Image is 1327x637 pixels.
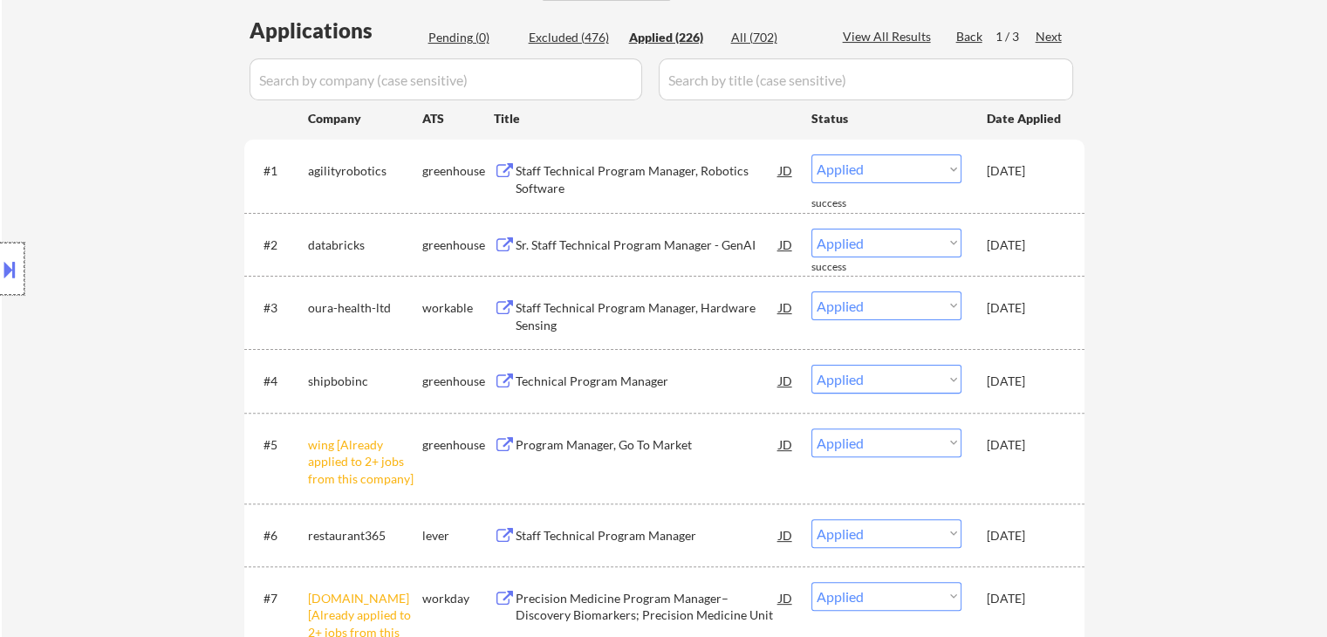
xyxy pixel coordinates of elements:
[811,196,881,211] div: success
[516,590,779,624] div: Precision Medicine Program Manager– Discovery Biomarkers; Precision Medicine Unit
[428,29,516,46] div: Pending (0)
[987,162,1064,180] div: [DATE]
[422,527,494,545] div: lever
[987,590,1064,607] div: [DATE]
[422,299,494,317] div: workable
[308,436,422,488] div: wing [Already applied to 2+ jobs from this company]
[987,436,1064,454] div: [DATE]
[777,519,795,551] div: JD
[987,299,1064,317] div: [DATE]
[422,373,494,390] div: greenhouse
[422,236,494,254] div: greenhouse
[263,436,294,454] div: #5
[516,527,779,545] div: Staff Technical Program Manager
[308,162,422,180] div: agilityrobotics
[308,527,422,545] div: restaurant365
[308,373,422,390] div: shipbobinc
[263,590,294,607] div: #7
[516,236,779,254] div: Sr. Staff Technical Program Manager - GenAI
[422,110,494,127] div: ATS
[731,29,818,46] div: All (702)
[843,28,936,45] div: View All Results
[263,527,294,545] div: #6
[516,162,779,196] div: Staff Technical Program Manager, Robotics Software
[422,436,494,454] div: greenhouse
[777,229,795,260] div: JD
[987,236,1064,254] div: [DATE]
[250,20,422,41] div: Applications
[250,58,642,100] input: Search by company (case sensitive)
[956,28,984,45] div: Back
[308,299,422,317] div: oura-health-ltd
[529,29,616,46] div: Excluded (476)
[777,365,795,396] div: JD
[308,110,422,127] div: Company
[629,29,716,46] div: Applied (226)
[995,28,1036,45] div: 1 / 3
[777,428,795,460] div: JD
[777,291,795,323] div: JD
[422,162,494,180] div: greenhouse
[777,154,795,186] div: JD
[516,436,779,454] div: Program Manager, Go To Market
[987,110,1064,127] div: Date Applied
[422,590,494,607] div: workday
[1036,28,1064,45] div: Next
[308,236,422,254] div: databricks
[516,299,779,333] div: Staff Technical Program Manager, Hardware Sensing
[987,527,1064,545] div: [DATE]
[811,260,881,275] div: success
[811,102,961,134] div: Status
[516,373,779,390] div: Technical Program Manager
[659,58,1073,100] input: Search by title (case sensitive)
[987,373,1064,390] div: [DATE]
[777,582,795,613] div: JD
[494,110,795,127] div: Title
